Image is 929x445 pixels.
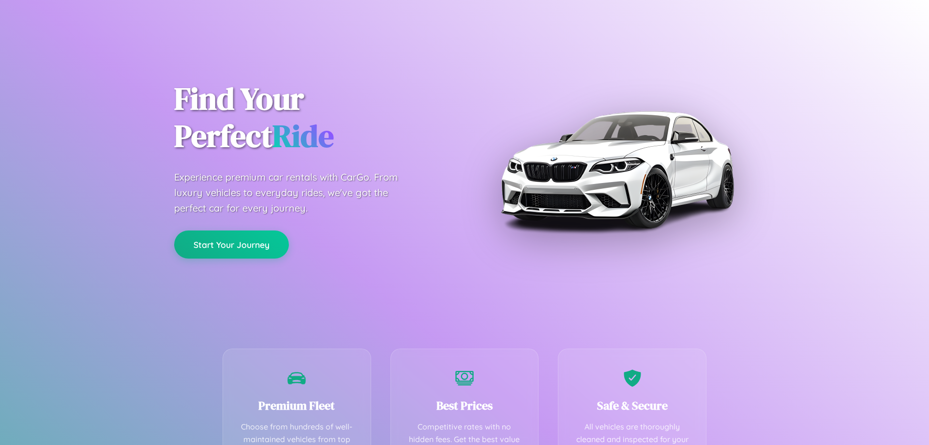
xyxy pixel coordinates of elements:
[405,398,524,414] h3: Best Prices
[174,230,289,259] button: Start Your Journey
[496,48,738,291] img: Premium BMW car rental vehicle
[174,169,416,216] p: Experience premium car rentals with CarGo. From luxury vehicles to everyday rides, we've got the ...
[238,398,356,414] h3: Premium Fleet
[272,115,334,157] span: Ride
[174,80,450,155] h1: Find Your Perfect
[573,398,691,414] h3: Safe & Secure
